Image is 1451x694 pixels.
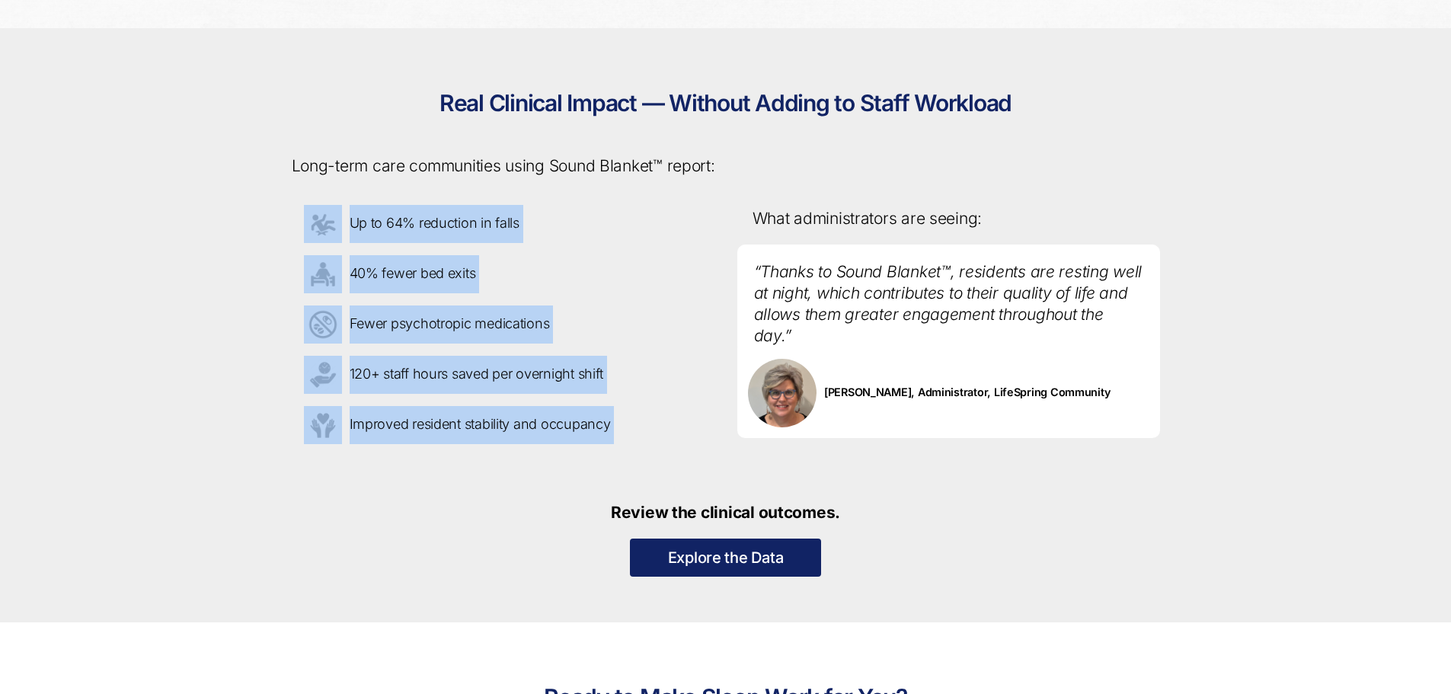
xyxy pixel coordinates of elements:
span: Job title [434,64,468,75]
p: What administrators are seeing: [753,208,1145,229]
img: Icon depicting accomplishments [304,205,342,243]
img: Icon depicting accomplishments [304,356,342,394]
p: Improved resident stability and occupancy [304,406,702,444]
h2: Real Clinical Impact — Without Adding to Staff Workload [292,74,1160,133]
p: Up to 64% reduction in falls [304,205,702,243]
p: [PERSON_NAME], Administrator, LifeSpring Community [737,347,1160,438]
p: 40% fewer bed exits [304,255,702,293]
p: “Thanks to Sound Blanket™, residents are resting well at night, which contributes to their qualit... [737,245,1160,347]
p: Long-term care communities using Sound Blanket™ report: [292,155,1160,177]
img: Icon depicting accomplishments [304,406,342,444]
img: Icon depicting accomplishments [304,255,342,293]
span: How did you hear about us? [434,126,558,138]
a: Explore the Data [630,539,822,577]
p: Fewer psychotropic medications [304,305,702,344]
strong: Review the clinical outcomes. [611,503,840,522]
img: Icon depicting accomplishments [304,305,342,344]
p: 120+ staff hours saved per overnight shift [304,356,702,394]
span: Last name [434,2,481,13]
